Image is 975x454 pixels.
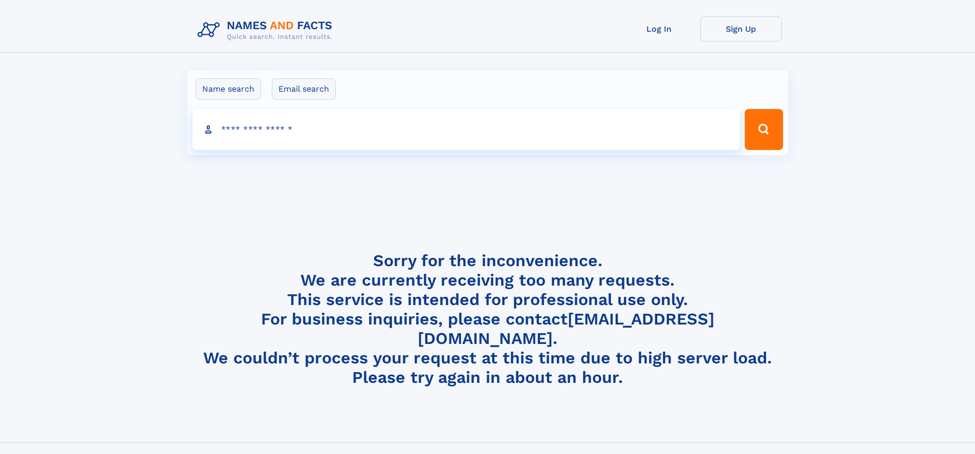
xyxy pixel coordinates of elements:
[196,78,261,100] label: Name search
[272,78,336,100] label: Email search
[618,16,700,41] a: Log In
[700,16,782,41] a: Sign Up
[192,109,741,150] input: search input
[418,309,714,348] a: [EMAIL_ADDRESS][DOMAIN_NAME]
[745,109,783,150] button: Search Button
[193,16,341,44] img: Logo Names and Facts
[193,251,782,387] h4: Sorry for the inconvenience. We are currently receiving too many requests. This service is intend...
